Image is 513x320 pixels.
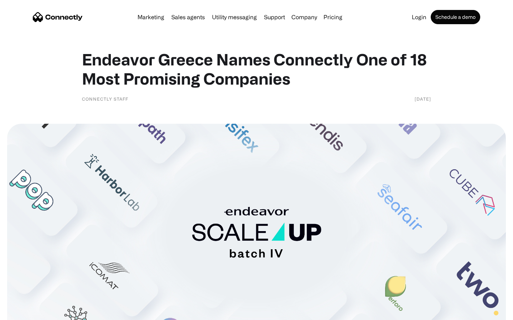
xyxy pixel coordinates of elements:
[261,14,288,20] a: Support
[14,308,43,318] ul: Language list
[409,14,429,20] a: Login
[7,308,43,318] aside: Language selected: English
[135,14,167,20] a: Marketing
[415,95,431,102] div: [DATE]
[291,12,317,22] div: Company
[82,95,128,102] div: Connectly Staff
[82,50,431,88] h1: Endeavor Greece Names Connectly One of 18 Most Promising Companies
[169,14,208,20] a: Sales agents
[209,14,260,20] a: Utility messaging
[431,10,480,24] a: Schedule a demo
[321,14,345,20] a: Pricing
